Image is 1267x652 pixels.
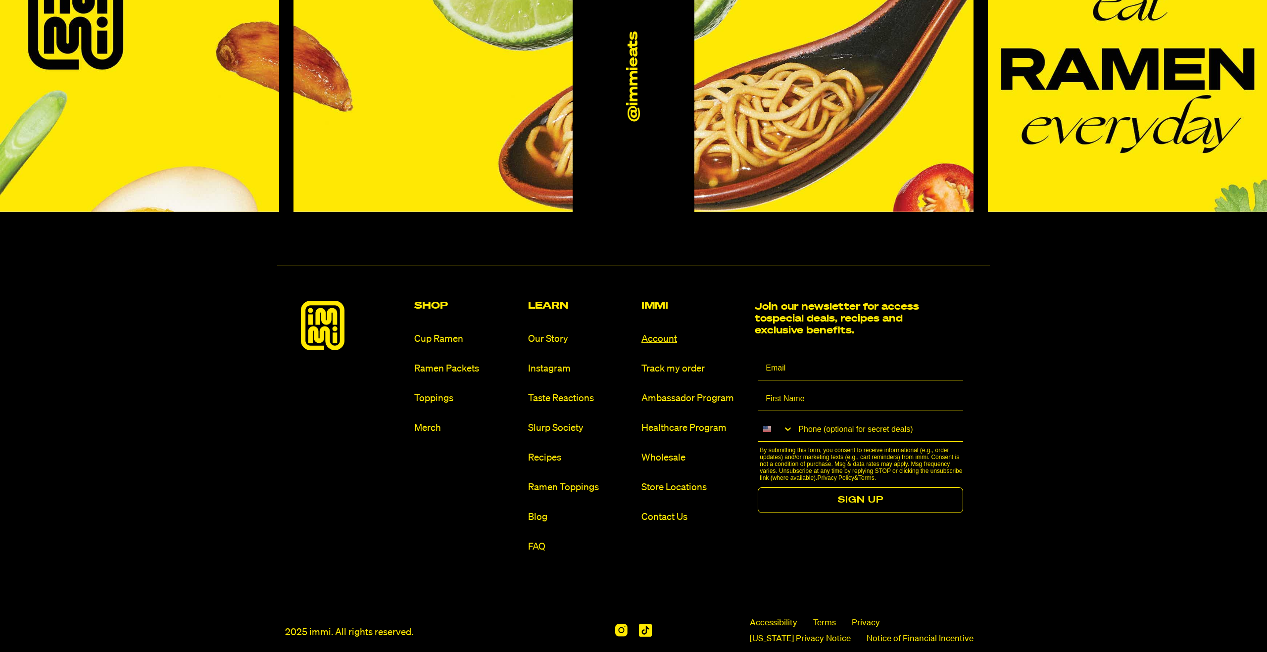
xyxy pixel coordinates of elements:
[641,332,747,346] a: Account
[755,301,926,336] h2: Join our newsletter for access to special deals, recipes and exclusive benefits.
[528,301,633,311] h2: Learn
[528,332,633,346] a: Our Story
[758,487,963,513] button: SIGN UP
[867,633,974,645] a: Notice of Financial Incentive
[750,617,797,629] span: Accessibility
[641,392,747,405] a: Ambassador Program
[528,392,633,405] a: Taste Reactions
[414,392,520,405] a: Toppings
[615,624,628,637] img: Instagram
[641,481,747,494] a: Store Locations
[301,301,344,350] img: immieats
[641,421,747,435] a: Healthcare Program
[758,356,963,380] input: Email
[528,511,633,524] a: Blog
[414,421,520,435] a: Merch
[758,386,963,411] input: First Name
[760,447,966,481] p: By submitting this form, you consent to receive informational (e.g., order updates) and/or market...
[813,617,836,629] a: Terms
[285,626,413,639] p: 2025 immi. All rights reserved.
[528,451,633,465] a: Recipes
[817,474,854,481] a: Privacy Policy
[414,362,520,375] a: Ramen Packets
[641,451,747,465] a: Wholesale
[641,511,747,524] a: Contact Us
[641,301,747,311] h2: Immi
[793,417,963,441] input: Phone (optional for secret deals)
[750,633,851,645] a: [US_STATE] Privacy Notice
[852,617,880,629] a: Privacy
[528,540,633,554] a: FAQ
[858,474,875,481] a: Terms
[414,301,520,311] h2: Shop
[639,624,652,637] img: Tiktok
[625,28,642,121] a: @immieats
[528,362,633,375] a: Instagram
[763,425,771,433] img: United States
[758,417,793,441] button: Search Countries
[414,332,520,346] a: Cup Ramen
[641,362,747,375] a: Track my order
[528,481,633,494] a: Ramen Toppings
[528,421,633,435] a: Slurp Society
